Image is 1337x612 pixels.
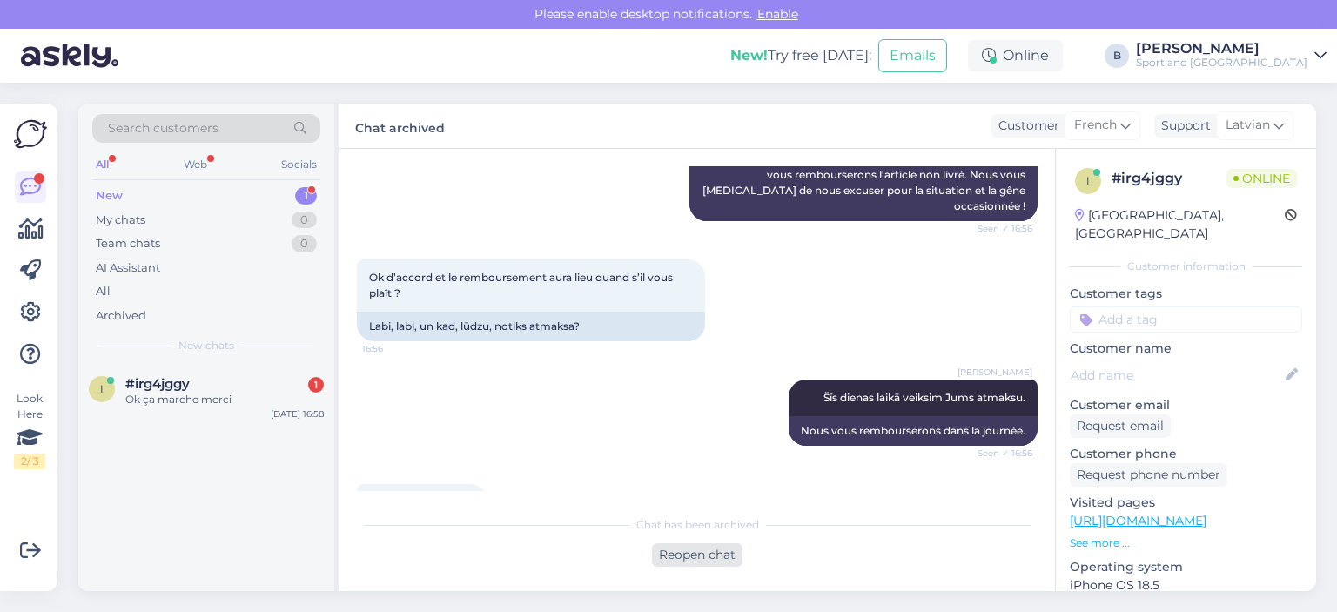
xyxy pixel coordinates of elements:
[125,392,324,407] div: Ok ça marche merci
[295,187,317,205] div: 1
[652,543,742,567] div: Reopen chat
[271,407,324,420] div: [DATE] 16:58
[1070,576,1302,595] p: iPhone OS 18.5
[96,307,146,325] div: Archived
[125,376,190,392] span: #irg4jggy
[96,283,111,300] div: All
[1070,285,1302,303] p: Customer tags
[108,119,218,138] span: Search customers
[1136,56,1307,70] div: Sportland [GEOGRAPHIC_DATA]
[92,153,112,176] div: All
[730,45,871,66] div: Try free [DATE]:
[1086,174,1090,187] span: i
[362,342,427,355] span: 16:56
[1074,116,1117,135] span: French
[1070,414,1171,438] div: Request email
[636,517,759,533] span: Chat has been archived
[1070,463,1227,487] div: Request phone number
[180,153,211,176] div: Web
[1226,169,1297,188] span: Online
[357,312,705,341] div: Labi, labi, un kad, lūdzu, notiks atmaksa?
[967,447,1032,460] span: Seen ✓ 16:56
[823,391,1025,404] span: Šīs dienas laikā veiksim Jums atmaksu.
[292,212,317,229] div: 0
[1070,494,1302,512] p: Visited pages
[308,377,324,393] div: 1
[1070,396,1302,414] p: Customer email
[96,259,160,277] div: AI Assistant
[1070,535,1302,551] p: See more ...
[14,118,47,151] img: Askly Logo
[1070,513,1206,528] a: [URL][DOMAIN_NAME]
[1112,168,1226,189] div: # irg4jggy
[789,416,1038,446] div: Nous vous rembourserons dans la journée.
[14,391,45,469] div: Look Here
[752,6,803,22] span: Enable
[1136,42,1307,56] div: [PERSON_NAME]
[100,382,104,395] span: i
[1070,340,1302,358] p: Customer name
[1105,44,1129,68] div: B
[968,40,1063,71] div: Online
[278,153,320,176] div: Socials
[14,454,45,469] div: 2 / 3
[96,212,145,229] div: My chats
[1070,259,1302,274] div: Customer information
[1154,117,1211,135] div: Support
[96,187,123,205] div: New
[96,235,160,252] div: Team chats
[292,235,317,252] div: 0
[689,145,1038,221] div: Bonjour, malheureusement, le colis n'a pas été retrouvé. vous rembourserons l'article non livré. ...
[878,39,947,72] button: Emails
[1070,445,1302,463] p: Customer phone
[1071,366,1282,385] input: Add name
[369,271,675,299] span: Ok d’accord et le remboursement aura lieu quand s’il vous plaît ?
[1226,116,1270,135] span: Latvian
[1070,306,1302,333] input: Add a tag
[957,366,1032,379] span: [PERSON_NAME]
[730,47,768,64] b: New!
[178,338,234,353] span: New chats
[1075,206,1285,243] div: [GEOGRAPHIC_DATA], [GEOGRAPHIC_DATA]
[991,117,1059,135] div: Customer
[1070,558,1302,576] p: Operating system
[355,114,445,138] label: Chat archived
[967,222,1032,235] span: Seen ✓ 16:56
[1136,42,1327,70] a: [PERSON_NAME]Sportland [GEOGRAPHIC_DATA]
